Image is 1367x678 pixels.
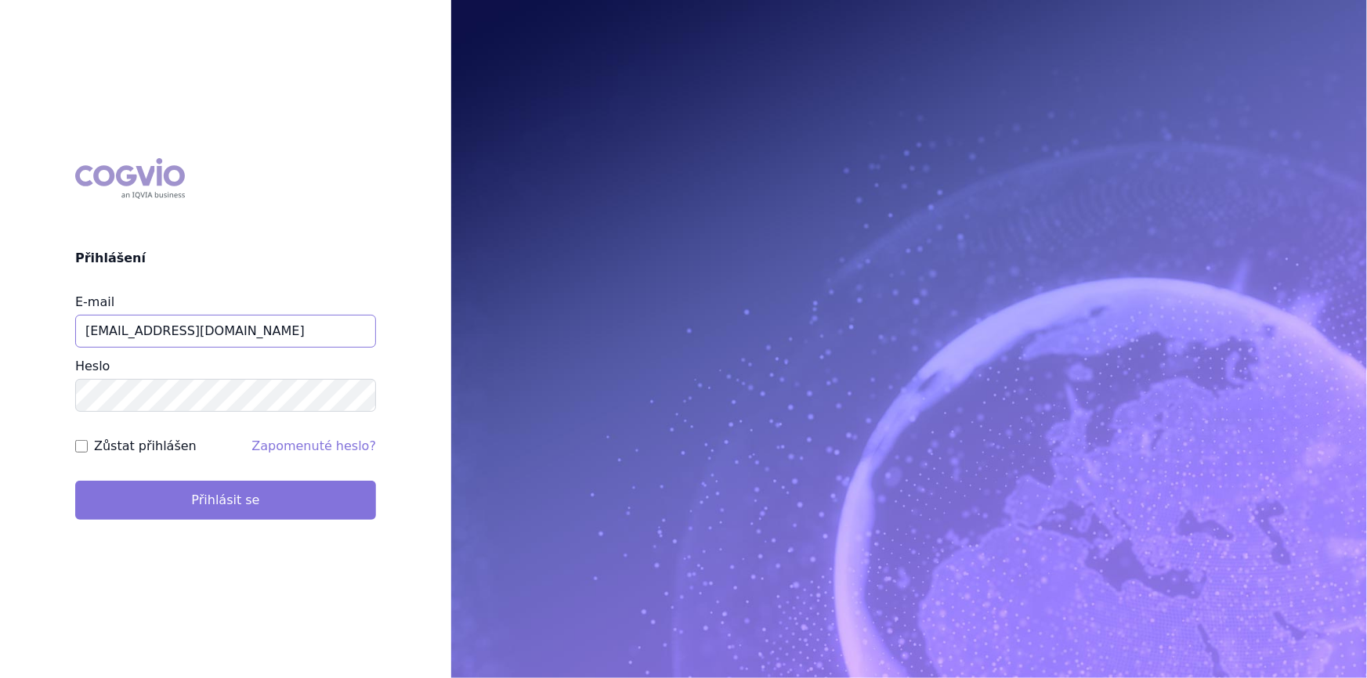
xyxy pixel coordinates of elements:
div: COGVIO [75,158,185,199]
a: Zapomenuté heslo? [251,438,376,453]
label: E-mail [75,294,114,309]
h2: Přihlášení [75,249,376,268]
label: Heslo [75,359,110,373]
label: Zůstat přihlášen [94,437,197,456]
button: Přihlásit se [75,481,376,520]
